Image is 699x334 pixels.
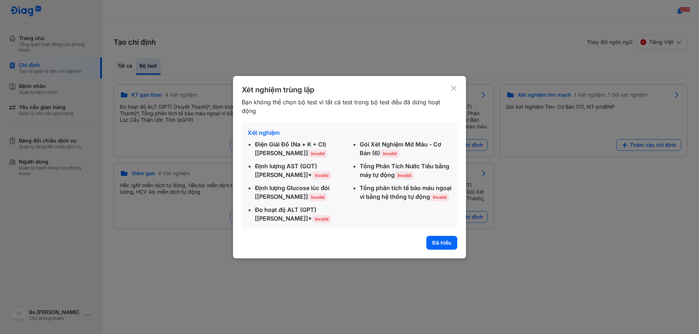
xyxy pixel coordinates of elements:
[312,171,331,180] span: Invalid
[255,140,347,157] div: Điện Giải Đồ (Na + K + Cl) [[PERSON_NAME]]
[360,140,451,157] div: Gói Xét Nghiệm Mỡ Máu - Cơ Bản (6)
[255,205,347,223] div: Đo hoạt độ ALT (GPT) [[PERSON_NAME]]*
[242,98,450,115] div: Bạn không thể chọn bộ test vì tất cả test trong bộ test đều đã dừng hoạt động
[360,162,451,179] div: Tổng Phân Tích Nước Tiểu bằng máy tự động
[380,149,399,158] span: Invalid
[308,149,327,158] span: Invalid
[312,215,331,223] span: Invalid
[430,193,449,201] span: Invalid
[360,184,451,201] div: Tổng phân tích tế bào máu ngoại vi bằng hệ thống tự động
[395,171,414,180] span: Invalid
[255,162,347,179] div: Định lượng AST (GOT) [[PERSON_NAME]]*
[242,85,450,95] div: Xét nghiệm trùng lặp
[255,184,347,201] div: Định lượng Glucose lúc đói [[PERSON_NAME]]
[426,236,457,250] button: Đã hiểu
[308,193,327,201] span: Invalid
[248,128,451,137] div: Xét nghiệm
